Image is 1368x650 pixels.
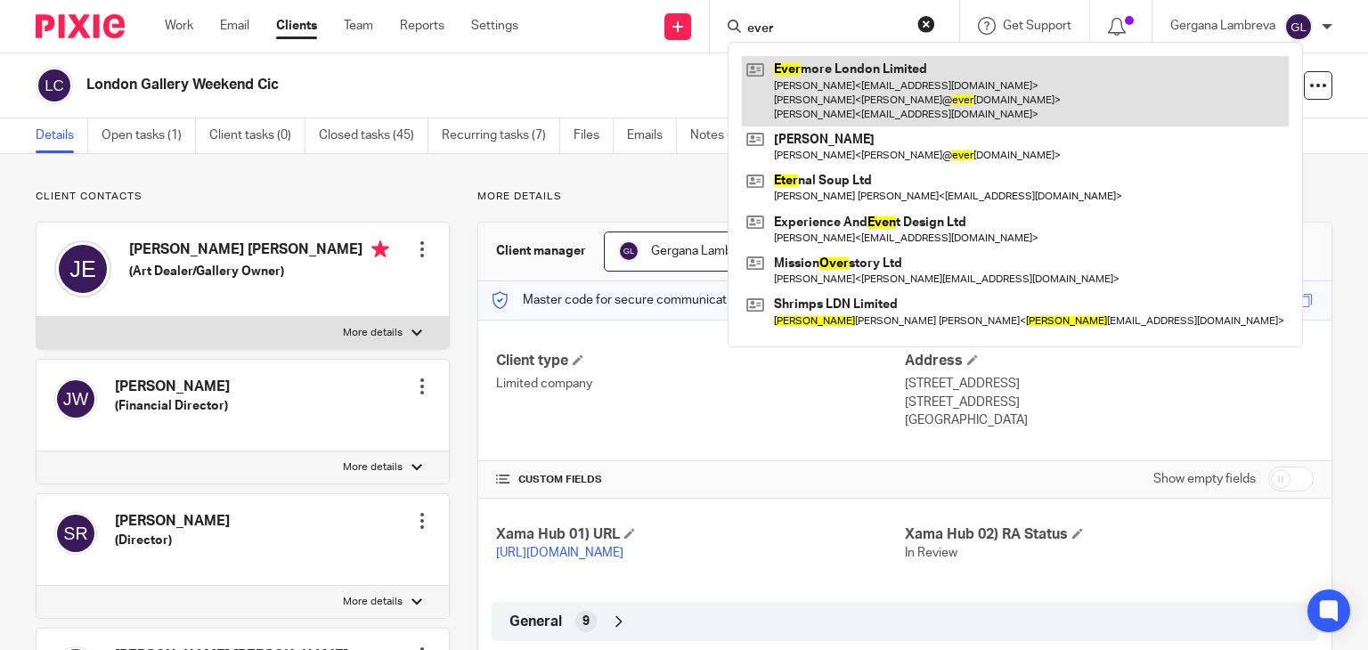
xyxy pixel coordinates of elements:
img: svg%3E [36,67,73,104]
p: [STREET_ADDRESS] [905,375,1314,393]
img: svg%3E [618,240,639,262]
a: Clients [276,17,317,35]
a: [URL][DOMAIN_NAME] [496,547,623,559]
a: Settings [471,17,518,35]
h2: London Gallery Weekend Cic [86,76,919,94]
img: svg%3E [54,240,111,297]
p: More details [343,595,403,609]
a: Work [165,17,193,35]
img: svg%3E [54,378,97,420]
p: More details [343,326,403,340]
img: svg%3E [54,512,97,555]
a: Team [344,17,373,35]
h5: (Financial Director) [115,397,230,415]
a: Open tasks (1) [102,118,196,153]
p: [GEOGRAPHIC_DATA] [905,411,1314,429]
h4: [PERSON_NAME] [115,378,230,396]
a: Recurring tasks (7) [442,118,560,153]
p: Gergana Lambreva [1170,17,1275,35]
h4: [PERSON_NAME] [115,512,230,531]
h4: CUSTOM FIELDS [496,473,905,487]
input: Search [745,21,906,37]
img: svg%3E [1284,12,1313,41]
span: General [509,613,562,631]
h5: (Art Dealer/Gallery Owner) [129,263,389,280]
h4: Client type [496,352,905,370]
p: [STREET_ADDRESS] [905,394,1314,411]
a: Closed tasks (45) [319,118,428,153]
p: Client contacts [36,190,450,204]
p: More details [477,190,1332,204]
h3: Client manager [496,242,586,260]
a: Details [36,118,88,153]
a: Notes (0) [690,118,755,153]
h4: [PERSON_NAME] [PERSON_NAME] [129,240,389,263]
label: Show empty fields [1153,470,1256,488]
a: Client tasks (0) [209,118,305,153]
img: Pixie [36,14,125,38]
span: Gergana Lambreva [651,245,756,257]
p: Master code for secure communications and files [492,291,799,309]
a: Reports [400,17,444,35]
span: In Review [905,547,957,559]
p: More details [343,460,403,475]
i: Primary [371,240,389,258]
a: Files [574,118,614,153]
p: Limited company [496,375,905,393]
h4: Xama Hub 02) RA Status [905,525,1314,544]
button: Clear [917,15,935,33]
h4: Xama Hub 01) URL [496,525,905,544]
h5: (Director) [115,532,230,549]
span: 9 [582,613,590,630]
a: Emails [627,118,677,153]
span: Get Support [1003,20,1071,32]
h4: Address [905,352,1314,370]
a: Email [220,17,249,35]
